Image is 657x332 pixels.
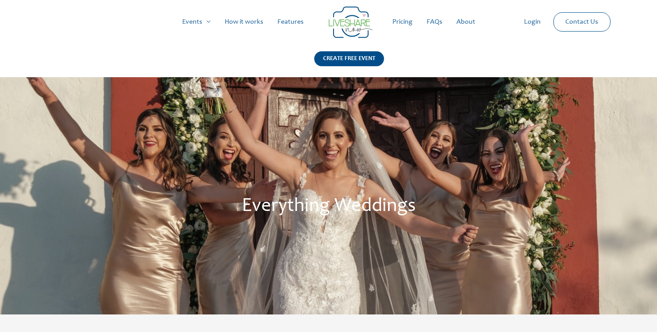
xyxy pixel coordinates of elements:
[420,8,449,36] a: FAQs
[517,8,548,36] a: Login
[242,197,416,216] span: Everything Weddings
[329,7,373,38] img: LiveShare logo - Capture & Share Event Memories
[449,8,482,36] a: About
[270,8,311,36] a: Features
[15,8,642,36] nav: Site Navigation
[558,13,605,31] a: Contact Us
[385,8,420,36] a: Pricing
[218,8,270,36] a: How it works
[314,51,384,77] a: CREATE FREE EVENT
[175,8,218,36] a: Events
[314,51,384,66] div: CREATE FREE EVENT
